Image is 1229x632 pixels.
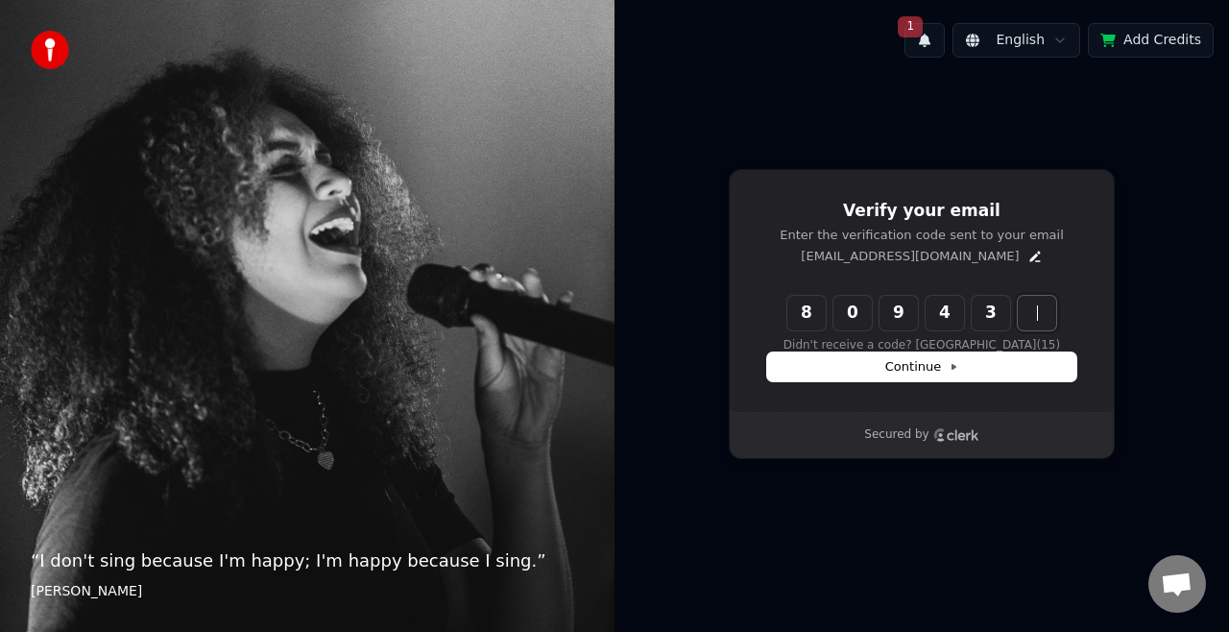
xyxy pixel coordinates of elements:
a: Clerk logo [933,428,979,442]
button: Add Credits [1088,23,1214,58]
button: 1 [904,23,945,58]
div: פתח צ'אט [1148,555,1206,613]
footer: [PERSON_NAME] [31,582,584,601]
h1: Verify your email [767,200,1076,223]
p: Enter the verification code sent to your email [767,227,1076,244]
p: “ I don't sing because I'm happy; I'm happy because I sing. ” [31,547,584,574]
button: Edit [1027,249,1043,264]
p: Secured by [864,427,928,443]
span: Continue [885,358,958,376]
input: Enter verification code [787,296,1095,330]
button: Continue [767,352,1076,381]
span: 1 [898,16,923,37]
p: [EMAIL_ADDRESS][DOMAIN_NAME] [801,248,1019,265]
img: youka [31,31,69,69]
